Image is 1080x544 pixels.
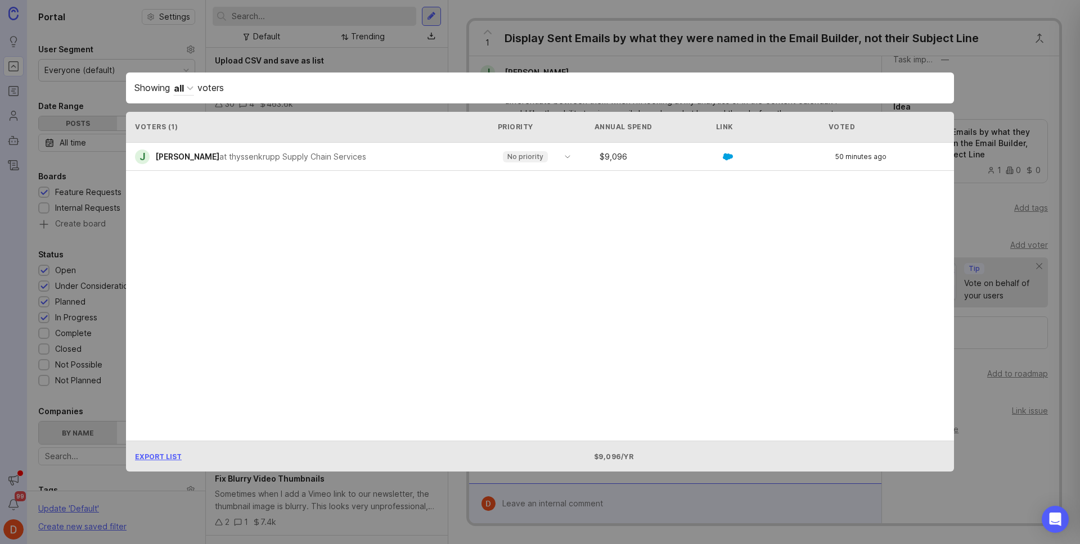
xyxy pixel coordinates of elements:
[1042,506,1069,533] div: Open Intercom Messenger
[559,152,577,161] svg: toggle icon
[835,153,886,160] span: 50 minutes ago
[135,452,182,461] span: Export List
[595,122,712,132] div: Annual Spend
[723,152,733,162] img: GKxMRLiRsgdWqxrdBeWfGK5kaZ2alx1WifDSa2kSTsK6wyJURKhUuPoQRYzjholVGzT2A2owx2gHwZoyZHHCYJ8YNOAZj3DSg...
[155,152,219,161] span: [PERSON_NAME]
[595,153,723,161] div: $ 9,096
[498,122,572,132] div: Priority
[595,452,712,461] div: $9,096/yr
[829,122,946,132] div: Voted
[219,151,366,163] div: at thyssenkrupp Supply Chain Services
[134,81,946,95] div: Showing voters
[135,149,375,164] a: J[PERSON_NAME]at thyssenkrupp Supply Chain Services
[716,122,733,132] div: Link
[135,149,150,164] div: J
[507,152,543,161] p: No priority
[174,81,184,95] div: all
[135,122,487,132] div: Voters ( 1 )
[496,148,577,166] div: toggle menu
